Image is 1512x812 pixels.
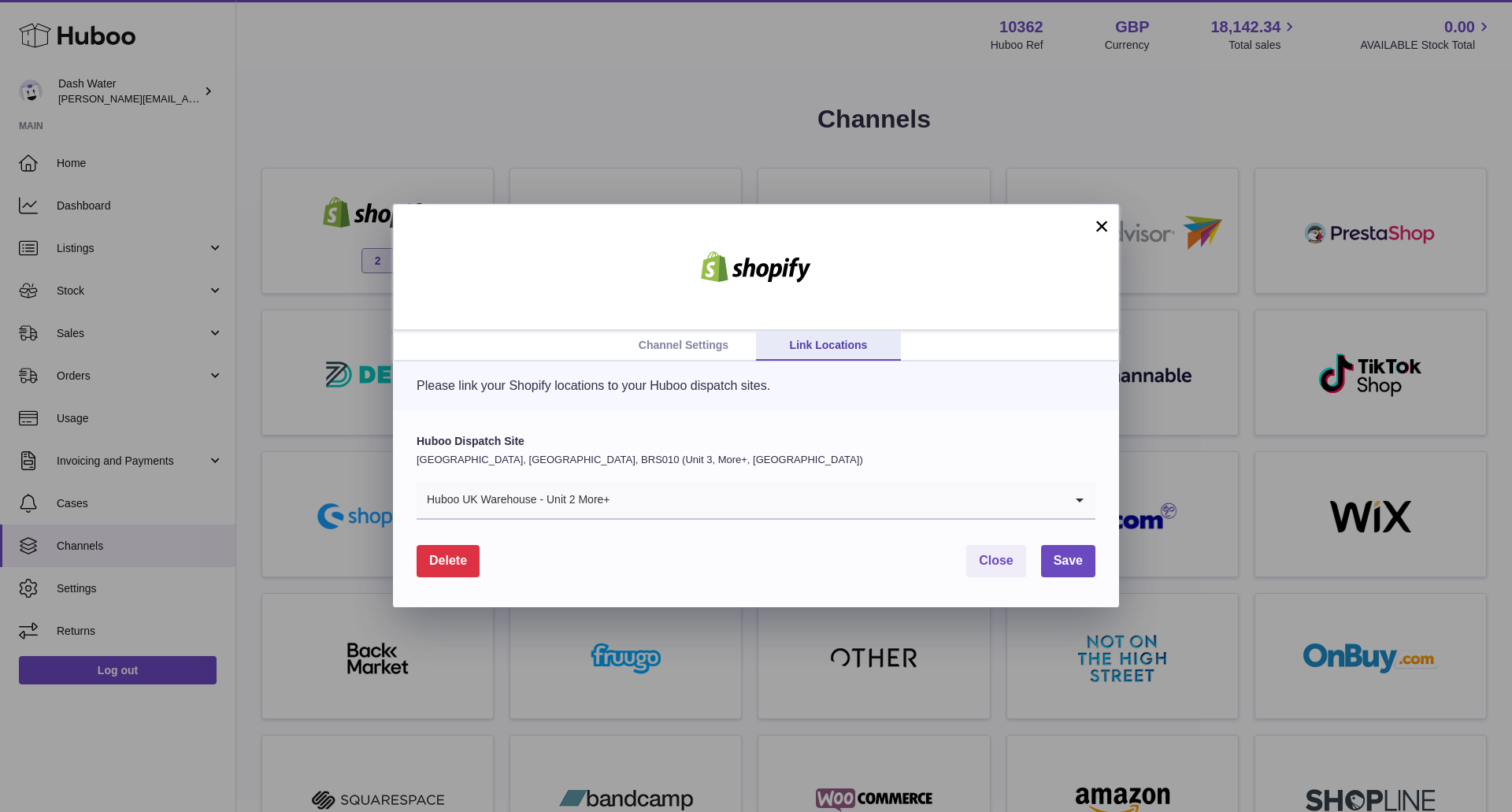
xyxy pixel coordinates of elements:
[689,251,823,283] img: shopify
[417,482,611,518] span: Huboo UK Warehouse - Unit 2 More+
[429,554,467,567] span: Delete
[966,545,1026,577] button: Close
[1054,554,1083,567] span: Save
[417,545,480,577] button: Delete
[756,331,901,361] a: Link Locations
[611,482,1064,518] input: Search for option
[979,554,1014,567] span: Close
[417,434,1095,449] label: Huboo Dispatch Site
[611,331,756,361] a: Channel Settings
[417,482,1095,520] div: Search for option
[417,377,1095,395] p: Please link your Shopify locations to your Huboo dispatch sites.
[417,453,1095,467] p: [GEOGRAPHIC_DATA], [GEOGRAPHIC_DATA], BRS010 (Unit 3, More+, [GEOGRAPHIC_DATA])
[1041,545,1095,577] button: Save
[1092,217,1111,235] button: ×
